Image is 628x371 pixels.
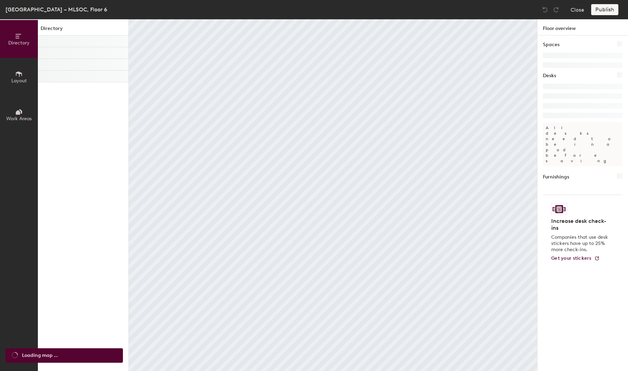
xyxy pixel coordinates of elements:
img: Redo [553,6,559,13]
span: Work Areas [6,116,32,122]
h4: Increase desk check-ins [551,218,610,231]
h1: Directory [38,25,128,35]
span: Loading map ... [22,352,58,359]
img: Sticker logo [551,203,567,215]
img: Undo [542,6,548,13]
h1: Floor overview [537,19,628,35]
span: Get your stickers [551,255,592,261]
p: All desks need to be in a pod before saving [543,122,622,166]
h1: Desks [543,72,556,80]
h1: Furnishings [543,173,569,181]
p: Companies that use desk stickers have up to 25% more check-ins. [551,234,610,253]
button: Close [571,4,584,15]
div: [GEOGRAPHIC_DATA] – MLSOC, Floor 6 [6,5,107,14]
h1: Spaces [543,41,559,49]
canvas: Map [129,19,537,371]
span: Directory [8,40,30,46]
span: Layout [11,78,27,84]
a: Get your stickers [551,256,600,261]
